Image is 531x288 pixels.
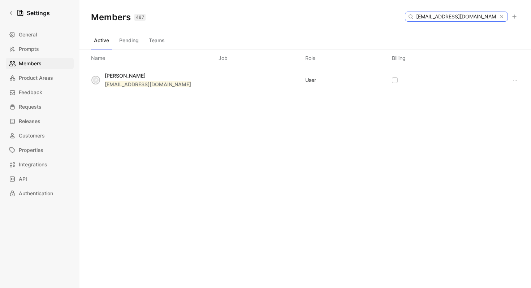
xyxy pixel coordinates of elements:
[6,6,53,20] a: Settings
[19,146,43,154] span: Properties
[19,102,42,111] span: Requests
[19,175,27,183] span: API
[19,59,42,68] span: Members
[19,88,42,97] span: Feedback
[19,30,37,39] span: General
[6,144,74,156] a: Properties
[6,58,74,69] a: Members
[134,14,146,21] div: 487
[105,81,191,87] mark: [EMAIL_ADDRESS][DOMAIN_NAME]
[305,54,315,62] div: Role
[116,35,142,46] button: Pending
[19,117,40,126] span: Releases
[6,115,74,127] a: Releases
[91,12,146,23] h1: Members
[305,76,316,84] div: USER
[91,54,105,62] div: Name
[219,54,228,62] div: Job
[6,43,74,55] a: Prompts
[6,72,74,84] a: Product Areas
[6,29,74,40] a: General
[19,160,47,169] span: Integrations
[105,73,146,79] span: [PERSON_NAME]
[19,189,53,198] span: Authentication
[146,35,168,46] button: Teams
[27,9,50,17] h1: Settings
[6,188,74,199] a: Authentication
[19,131,45,140] span: Customers
[6,101,74,113] a: Requests
[6,173,74,185] a: API
[19,74,53,82] span: Product Areas
[392,54,406,62] div: Billing
[6,159,74,170] a: Integrations
[6,87,74,98] a: Feedback
[6,130,74,141] a: Customers
[19,45,39,53] span: Prompts
[92,77,99,84] div: P
[91,35,112,46] button: Active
